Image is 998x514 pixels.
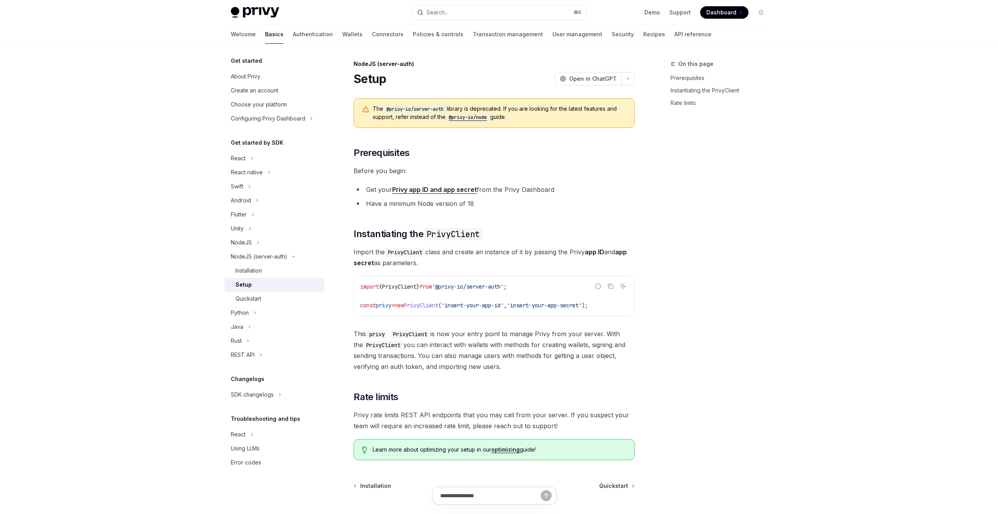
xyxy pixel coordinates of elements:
span: Learn more about optimizing your setup in our guide! [373,446,626,454]
a: Using LLMs [225,441,324,456]
span: ⌘ K [573,9,582,16]
div: React native [231,168,263,177]
button: Toggle Python section [225,306,324,320]
span: Privy rate limits REST API endpoints that you may call from your server. If you suspect your team... [354,409,635,431]
a: Support [669,9,691,16]
span: Dashboard [706,9,736,16]
span: On this page [678,59,713,69]
button: Toggle dark mode [755,6,767,19]
button: Toggle React section [225,151,324,165]
code: @privy-io/node [446,113,490,121]
div: React [231,430,246,439]
a: Installation [354,482,391,490]
div: About Privy [231,72,260,81]
button: Send message [541,490,552,501]
a: Privy app ID and app secret [392,186,477,194]
a: Setup [225,278,324,292]
div: NodeJS (server-auth) [354,60,635,68]
h5: Changelogs [231,374,264,384]
div: REST API [231,350,255,360]
div: Error codes [231,458,261,467]
span: ); [582,302,588,309]
div: Unity [231,224,244,233]
div: Create an account [231,86,278,95]
a: Demo [644,9,660,16]
span: import [360,283,379,290]
div: Android [231,196,251,205]
img: light logo [231,7,279,18]
a: Quickstart [599,482,634,490]
code: PrivyClient [423,228,483,240]
li: Have a minimum Node version of 18 [354,198,635,209]
span: from [419,283,432,290]
button: Toggle Flutter section [225,207,324,222]
code: privy [366,330,388,339]
span: const [360,302,376,309]
span: Installation [360,482,391,490]
a: @privy-io/node [446,113,490,120]
button: Ask AI [618,281,628,291]
strong: app ID [585,248,604,256]
span: PrivyClient [382,283,416,290]
a: Error codes [225,456,324,470]
span: Quickstart [599,482,628,490]
button: Toggle REST API section [225,348,324,362]
a: Authentication [293,25,333,44]
span: Instantiating the [354,228,483,240]
div: Setup [235,280,252,289]
a: User management [552,25,602,44]
a: Dashboard [700,6,748,19]
div: Rust [231,336,242,346]
div: React [231,154,246,163]
a: Security [612,25,634,44]
svg: Tip [362,447,367,454]
span: = [391,302,395,309]
a: Wallets [342,25,363,44]
span: 'insert-your-app-secret' [507,302,582,309]
a: Recipes [643,25,665,44]
button: Toggle NodeJS section [225,236,324,250]
div: Configuring Privy Dashboard [231,114,305,123]
span: '@privy-io/server-auth' [432,283,504,290]
span: Before you begin: [354,165,635,176]
button: Toggle Java section [225,320,324,334]
div: Quickstart [235,294,261,303]
a: Installation [225,264,324,278]
span: ; [504,283,507,290]
span: PrivyClient [404,302,438,309]
span: , [504,302,507,309]
span: ( [438,302,441,309]
button: Open search [412,5,586,19]
h1: Setup [354,72,386,86]
a: Basics [265,25,283,44]
button: Toggle Unity section [225,222,324,236]
code: @privy-io/server-auth [383,105,447,113]
button: Toggle Rust section [225,334,324,348]
div: SDK changelogs [231,390,274,399]
a: Transaction management [473,25,543,44]
a: Choose your platform [225,97,324,112]
button: Toggle NodeJS (server-auth) section [225,250,324,264]
svg: Warning [362,106,370,113]
button: Toggle Configuring Privy Dashboard section [225,112,324,126]
button: Toggle Swift section [225,179,324,193]
a: Welcome [231,25,256,44]
button: Copy the contents from the code block [605,281,616,291]
button: Toggle React section [225,427,324,441]
span: This is now your entry point to manage Privy from your server. With the you can interact with wal... [354,328,635,372]
div: Using LLMs [231,444,260,453]
input: Ask a question... [440,487,541,504]
a: About Privy [225,69,324,83]
a: Prerequisites [671,72,773,84]
a: Instantiating the PrivyClient [671,84,773,97]
div: Python [231,308,249,317]
span: Rate limits [354,391,398,403]
h5: Get started [231,56,262,66]
span: privy [376,302,391,309]
a: optimizing [491,446,520,453]
div: NodeJS (server-auth) [231,252,287,261]
span: 'insert-your-app-id' [441,302,504,309]
span: Import the class and create an instance of it by passing the Privy and as parameters. [354,246,635,268]
span: new [395,302,404,309]
code: PrivyClient [385,248,425,257]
